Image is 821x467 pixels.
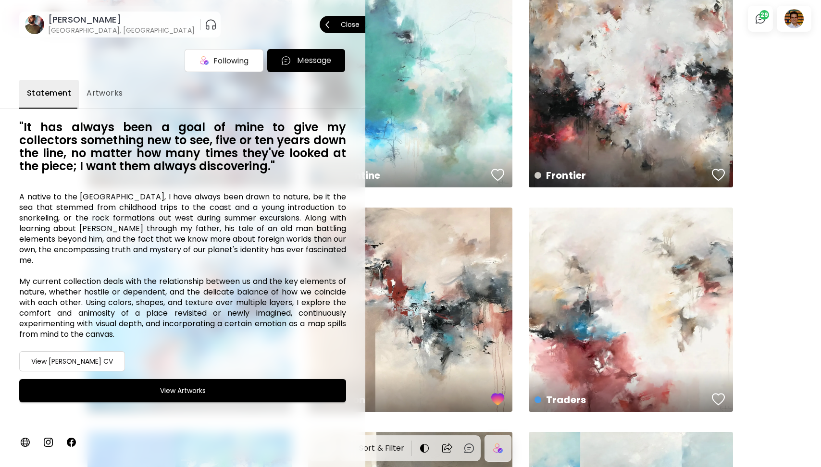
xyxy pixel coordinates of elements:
[87,87,123,99] span: Artworks
[65,436,77,448] img: facebook
[213,55,249,67] span: Following
[42,436,54,448] img: instagram
[160,385,206,396] h6: View Artworks
[19,379,346,402] button: View Artworks
[19,436,31,448] img: personalWebsite
[267,49,345,72] button: chatIconMessage
[297,55,331,66] p: Message
[320,16,365,33] button: Close
[19,121,346,172] h6: "It has always been a goal of mine to give my collectors something new to see, five or ten years ...
[48,14,195,25] h6: [PERSON_NAME]
[48,25,195,35] h6: [GEOGRAPHIC_DATA], [GEOGRAPHIC_DATA]
[19,192,346,340] h6: A native to the [GEOGRAPHIC_DATA], I have always been drawn to nature, be it the sea that stemmed...
[185,49,263,72] div: Following
[281,55,291,66] img: chatIcon
[341,21,360,28] p: Close
[205,17,217,32] button: pauseOutline IconGradient Icon
[200,56,209,65] img: icon
[31,356,113,367] h6: View [PERSON_NAME] CV
[27,87,71,99] span: Statement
